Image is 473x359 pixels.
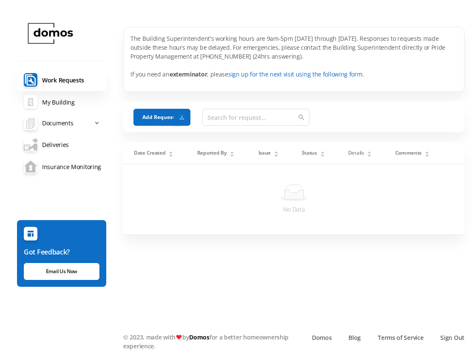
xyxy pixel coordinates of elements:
[130,34,457,79] p: The Building Superintendent's working hours are 9am-5pm [DATE] through [DATE]. Responses to reque...
[367,150,372,155] div: Sort
[258,149,271,157] span: Issue
[348,333,361,342] a: Blog
[312,333,332,342] a: Domos
[228,70,363,78] a: sign up for the next visit using the following form
[425,150,430,155] div: Sort
[133,109,181,126] button: Add Request
[134,149,165,157] span: Date Created
[168,150,173,155] div: Sort
[367,153,372,156] i: icon: caret-down
[17,155,107,178] a: Insurance Monitoring
[440,333,465,342] a: Sign Out
[130,205,458,214] p: No Data
[320,150,325,155] div: Sort
[24,247,99,257] h6: Got Feedback?
[169,150,173,153] i: icon: caret-up
[17,91,107,113] a: My Building
[348,149,364,157] span: Details
[189,333,210,341] a: Domos
[17,133,107,155] a: Deliveries
[274,150,278,153] i: icon: caret-up
[320,150,325,153] i: icon: caret-up
[298,114,304,120] i: icon: search
[202,109,309,126] input: Search for request...
[425,153,430,156] i: icon: caret-down
[367,150,372,153] i: icon: caret-up
[169,153,173,156] i: icon: caret-down
[123,333,298,351] p: © 2023, made with by for a better homeownership experience.
[230,150,235,153] i: icon: caret-up
[170,70,207,78] b: exterminator
[274,150,279,155] div: Sort
[378,333,423,342] a: Terms of Service
[17,69,107,91] a: Work Requests
[395,149,422,157] span: Comments
[24,263,99,280] a: Email Us Now
[197,149,227,157] span: Reported By
[425,150,430,153] i: icon: caret-up
[42,115,73,132] span: Documents
[173,109,190,126] button: icon: download
[320,153,325,156] i: icon: caret-down
[274,153,278,156] i: icon: caret-down
[229,150,235,155] div: Sort
[230,153,235,156] i: icon: caret-down
[302,149,317,157] span: Status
